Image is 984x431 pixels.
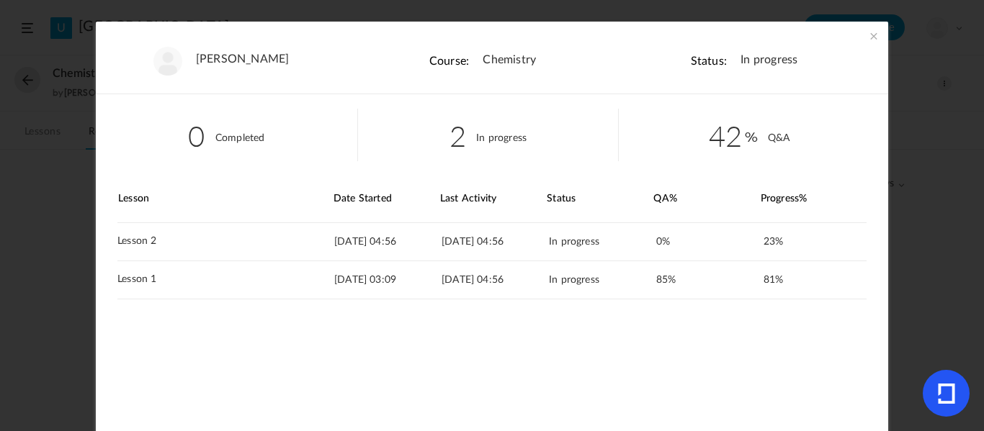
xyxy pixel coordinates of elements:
span: Lesson 2 [117,235,156,248]
div: QA% [653,176,759,222]
div: Lesson [118,176,332,222]
div: 0% [656,223,762,260]
div: Last Activity [440,176,546,222]
div: [DATE] 04:56 [334,223,440,260]
span: Chemistry [483,53,536,67]
cite: Completed [215,133,265,143]
span: Lesson 1 [117,273,156,286]
div: Status [547,176,653,222]
img: user-image.png [153,47,182,76]
div: 23% [764,229,854,255]
div: In progress [549,223,655,260]
cite: Course: [429,55,469,67]
div: In progress [549,261,655,299]
span: In progress [741,53,797,67]
cite: Status: [691,55,727,67]
span: 42 [709,114,758,155]
div: 81% [764,267,854,293]
div: 85% [656,261,762,299]
div: [DATE] 03:09 [334,261,440,299]
div: Date Started [334,176,439,222]
span: 0 [188,114,205,155]
span: 2 [449,114,466,155]
div: [DATE] 04:56 [442,261,547,299]
a: [PERSON_NAME] [196,53,290,66]
cite: Q&A [768,133,790,143]
cite: In progress [476,133,527,143]
div: Progress% [761,176,867,222]
div: [DATE] 04:56 [442,223,547,260]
